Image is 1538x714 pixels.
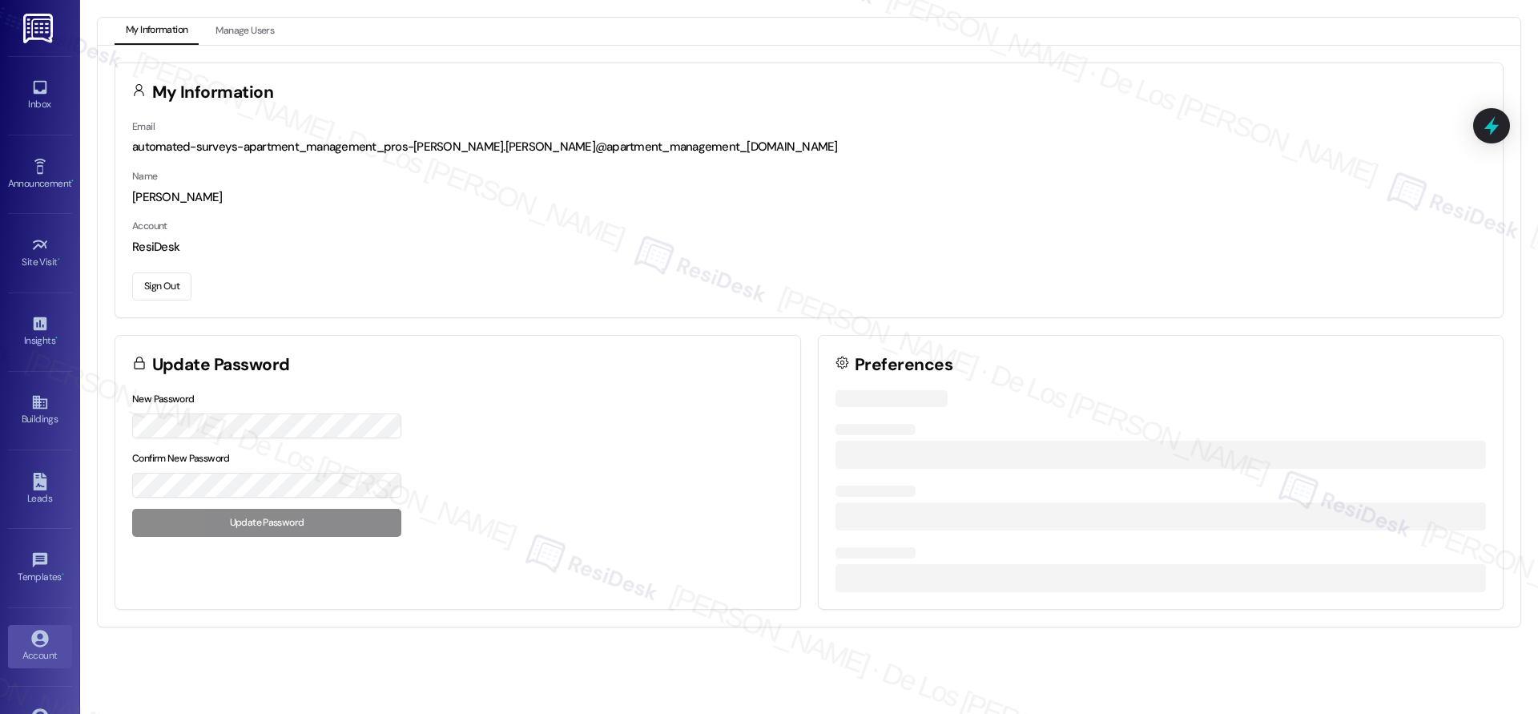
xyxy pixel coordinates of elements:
[132,170,158,183] label: Name
[62,569,64,580] span: •
[8,74,72,117] a: Inbox
[132,452,230,465] label: Confirm New Password
[8,547,72,590] a: Templates •
[132,239,1486,256] div: ResiDesk
[132,220,167,232] label: Account
[132,120,155,133] label: Email
[152,357,290,373] h3: Update Password
[55,333,58,344] span: •
[8,468,72,511] a: Leads
[23,14,56,43] img: ResiDesk Logo
[132,272,191,301] button: Sign Out
[8,310,72,353] a: Insights •
[58,254,60,265] span: •
[71,175,74,187] span: •
[115,18,199,45] button: My Information
[132,393,195,405] label: New Password
[204,18,285,45] button: Manage Users
[8,232,72,275] a: Site Visit •
[8,625,72,668] a: Account
[855,357,952,373] h3: Preferences
[132,139,1486,155] div: automated-surveys-apartment_management_pros-[PERSON_NAME].[PERSON_NAME]@apartment_management_[DOM...
[8,389,72,432] a: Buildings
[132,189,1486,206] div: [PERSON_NAME]
[152,84,274,101] h3: My Information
